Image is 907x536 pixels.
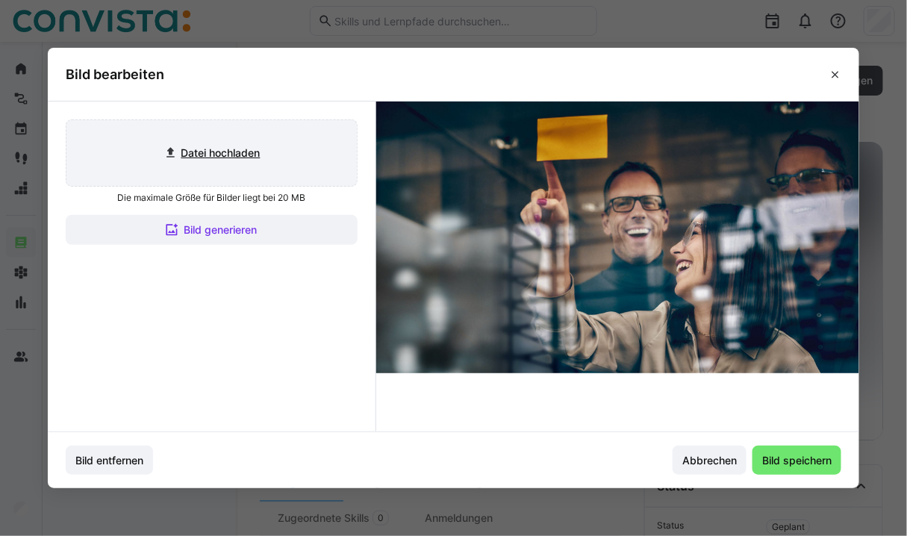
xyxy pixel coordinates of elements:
button: Bild entfernen [66,446,153,476]
span: Bild generieren [181,222,259,237]
button: Bild generieren [66,215,358,245]
span: Abbrechen [680,453,739,468]
span: Die maximale Größe für Bilder liegt bei 20 MB [118,193,306,203]
button: Abbrechen [673,446,747,476]
h3: Bild bearbeiten [66,66,164,83]
button: Bild speichern [752,446,841,476]
span: Bild entfernen [73,453,146,468]
img: Self_and_social_aktiv.jpg [376,102,859,373]
span: Bild speichern [760,453,834,468]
